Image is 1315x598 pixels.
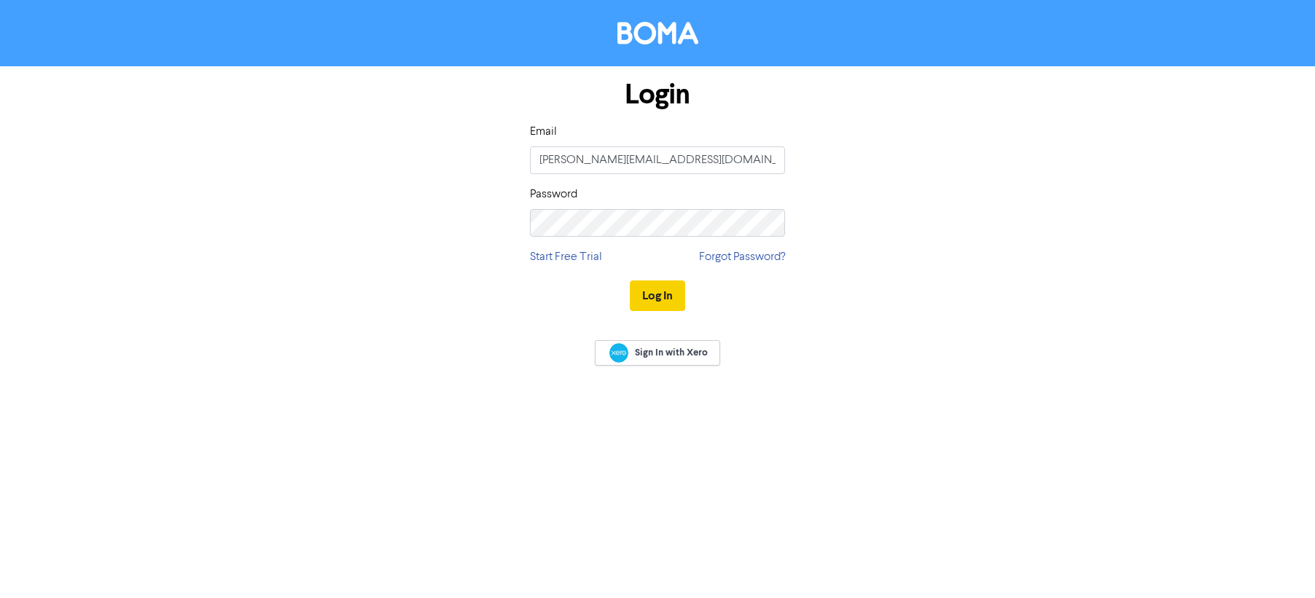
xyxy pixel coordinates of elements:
h1: Login [530,78,785,111]
label: Password [530,186,577,203]
iframe: Chat Widget [1242,528,1315,598]
a: Sign In with Xero [595,340,720,366]
span: Sign In with Xero [635,346,708,359]
label: Email [530,123,557,141]
a: Start Free Trial [530,248,602,266]
button: Log In [630,280,685,311]
a: Forgot Password? [699,248,785,266]
img: Xero logo [609,343,628,363]
img: BOMA Logo [617,22,698,44]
